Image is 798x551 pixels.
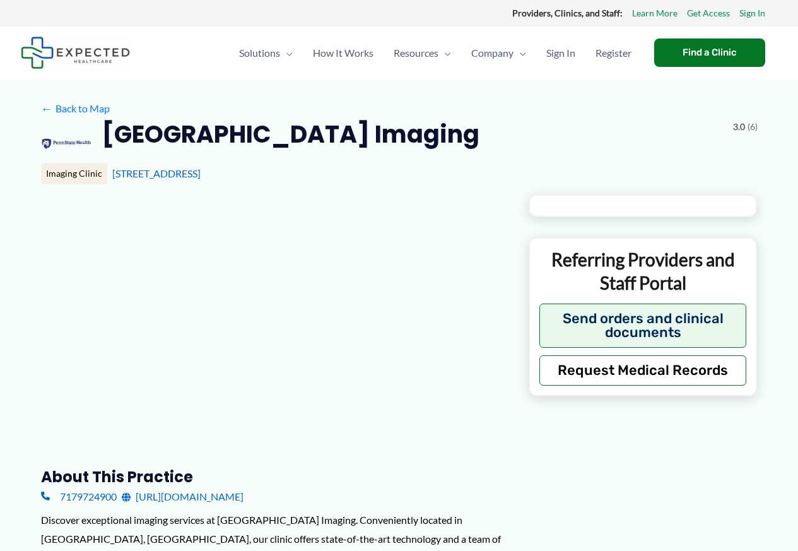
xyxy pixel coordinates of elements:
[303,31,384,75] a: How It Works
[384,31,461,75] a: ResourcesMenu Toggle
[539,248,747,294] p: Referring Providers and Staff Portal
[536,31,585,75] a: Sign In
[687,5,730,21] a: Get Access
[394,31,438,75] span: Resources
[102,119,479,150] h2: [GEOGRAPHIC_DATA] Imaging
[461,31,536,75] a: CompanyMenu Toggle
[733,119,745,135] span: 3.0
[585,31,642,75] a: Register
[41,467,508,487] h3: About this practice
[280,31,293,75] span: Menu Toggle
[632,5,678,21] a: Learn More
[546,31,575,75] span: Sign In
[739,5,765,21] a: Sign In
[112,167,201,179] a: [STREET_ADDRESS]
[654,39,765,67] a: Find a Clinic
[438,31,451,75] span: Menu Toggle
[539,304,747,348] button: Send orders and clinical documents
[513,31,526,75] span: Menu Toggle
[313,31,373,75] span: How It Works
[512,8,623,18] strong: Providers, Clinics, and Staff:
[41,99,110,118] a: ←Back to Map
[122,487,244,506] a: [URL][DOMAIN_NAME]
[21,37,130,69] img: Expected Healthcare Logo - side, dark font, small
[239,31,280,75] span: Solutions
[596,31,631,75] span: Register
[41,163,107,184] div: Imaging Clinic
[41,487,117,506] a: 7179724900
[471,31,513,75] span: Company
[229,31,642,75] nav: Primary Site Navigation
[229,31,303,75] a: SolutionsMenu Toggle
[539,355,747,386] button: Request Medical Records
[41,102,53,114] span: ←
[748,119,758,135] span: (6)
